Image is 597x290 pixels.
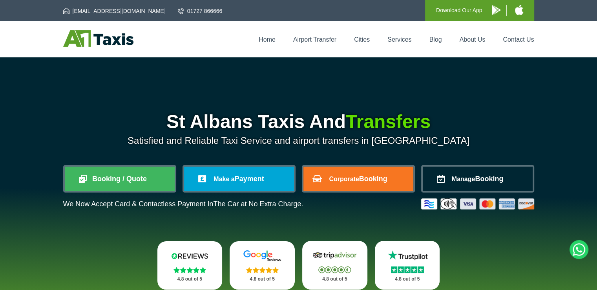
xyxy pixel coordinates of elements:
[383,274,431,284] p: 4.8 out of 5
[354,36,370,43] a: Cities
[178,7,223,15] a: 01727 866666
[173,267,206,273] img: Stars
[293,36,336,43] a: Airport Transfer
[302,241,367,290] a: Tripadvisor Stars 4.8 out of 5
[238,274,286,284] p: 4.8 out of 5
[63,200,303,208] p: We Now Accept Card & Contactless Payment In
[423,167,533,191] a: ManageBooking
[492,5,500,15] img: A1 Taxis Android App
[329,176,359,182] span: Corporate
[436,6,482,15] p: Download Our App
[259,36,276,43] a: Home
[63,135,534,146] p: Satisfied and Reliable Taxi Service and airport transfers in [GEOGRAPHIC_DATA]
[460,36,486,43] a: About Us
[375,241,440,290] a: Trustpilot Stars 4.8 out of 5
[303,167,413,191] a: CorporateBooking
[63,30,133,47] img: A1 Taxis St Albans LTD
[452,176,475,182] span: Manage
[318,266,351,273] img: Stars
[157,241,223,290] a: Reviews.io Stars 4.8 out of 5
[214,176,234,182] span: Make a
[63,112,534,131] h1: St Albans Taxis And
[421,198,534,209] img: Credit And Debit Cards
[239,250,286,262] img: Google
[213,200,303,208] span: The Car at No Extra Charge.
[387,36,411,43] a: Services
[311,274,359,284] p: 4.8 out of 5
[65,167,175,191] a: Booking / Quote
[246,267,279,273] img: Stars
[166,250,213,262] img: Reviews.io
[503,36,534,43] a: Contact Us
[184,167,294,191] a: Make aPayment
[230,241,295,290] a: Google Stars 4.8 out of 5
[515,5,523,15] img: A1 Taxis iPhone App
[63,7,166,15] a: [EMAIL_ADDRESS][DOMAIN_NAME]
[384,250,431,261] img: Trustpilot
[429,36,442,43] a: Blog
[166,274,214,284] p: 4.8 out of 5
[391,266,424,273] img: Stars
[311,250,358,261] img: Tripadvisor
[346,111,431,132] span: Transfers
